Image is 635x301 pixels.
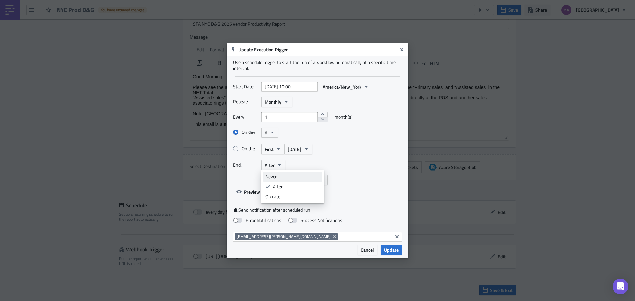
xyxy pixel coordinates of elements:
[237,234,331,239] span: [EMAIL_ADDRESS][PERSON_NAME][DOMAIN_NAME]
[361,246,374,253] span: Cancel
[397,45,407,55] button: Close
[323,83,361,90] span: America/New_York
[265,98,281,105] span: Monthly
[261,82,318,92] input: YYYY-MM-DD HH:mm
[238,47,397,53] h6: Update Execution Trigger
[265,162,275,169] span: After
[332,233,338,240] button: Remove Tag
[384,246,399,253] span: Update
[3,3,316,77] body: Rich Text Area. Press ALT-0 for help.
[318,117,328,122] button: decrement
[261,160,285,170] button: After
[261,128,278,138] button: 6
[233,187,305,197] button: Preview next scheduled runs
[381,245,402,255] button: Update
[233,160,258,170] label: End:
[261,144,284,154] button: First
[233,207,402,213] label: Send notification after scheduled run
[334,112,353,122] span: month(s)
[233,129,261,135] label: On day
[273,183,320,190] div: After
[233,97,258,107] label: Repeat:
[288,146,301,153] span: [DATE]
[319,82,372,92] button: America/New_York
[265,146,274,153] span: First
[244,188,302,195] span: Preview next scheduled runs
[233,59,402,71] div: Use a schedule trigger to start the run of a workflow automatically at a specific time interval.
[393,233,401,241] button: Clear selected items
[265,193,320,200] div: On date
[358,245,377,255] button: Cancel
[261,97,292,107] button: Monthly
[613,279,628,294] div: Open Intercom Messenger
[233,82,258,92] label: Start Date:
[265,173,320,180] div: Never
[318,112,328,117] button: increment
[233,146,261,152] label: On the
[265,129,267,136] span: 6
[284,144,312,154] button: [DATE]
[233,112,258,122] label: Every
[233,217,281,223] label: Error Notifications
[3,3,316,77] div: Good Morning, Please see the attached NYC 2025 SFA Productivity Report. We have optimized the rep...
[288,217,342,223] label: Success Notifications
